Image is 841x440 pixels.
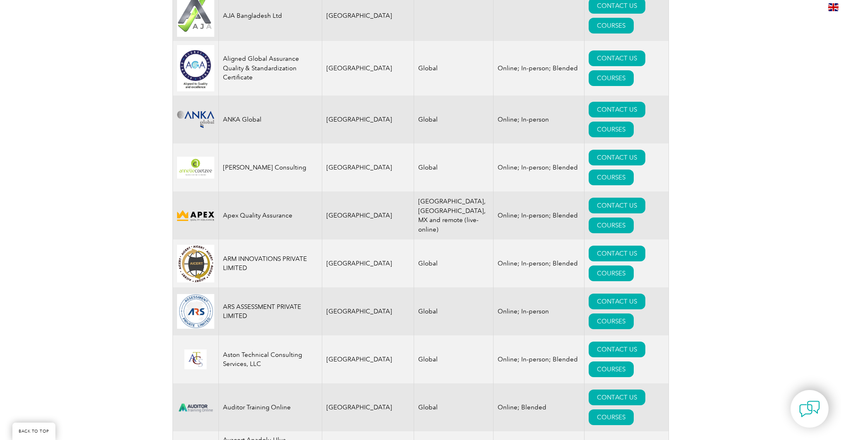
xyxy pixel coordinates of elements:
[218,239,322,287] td: ARM INNOVATIONS PRIVATE LIMITED
[589,294,645,309] a: CONTACT US
[589,102,645,117] a: CONTACT US
[494,239,585,287] td: Online; In-person; Blended
[177,209,214,222] img: cdfe6d45-392f-f011-8c4d-000d3ad1ee32-logo.png
[589,390,645,405] a: CONTACT US
[589,361,634,377] a: COURSES
[494,96,585,143] td: Online; In-person
[414,191,494,239] td: [GEOGRAPHIC_DATA], [GEOGRAPHIC_DATA], MX and remote (live-online)
[589,70,634,86] a: COURSES
[589,18,634,33] a: COURSES
[494,383,585,431] td: Online; Blended
[177,245,214,282] img: d4f7149c-8dc9-ef11-a72f-002248108aed-logo.jpg
[322,143,414,191] td: [GEOGRAPHIC_DATA]
[218,383,322,431] td: Auditor Training Online
[589,150,645,165] a: CONTACT US
[589,122,634,137] a: COURSES
[414,287,494,335] td: Global
[12,423,55,440] a: BACK TO TOP
[322,191,414,239] td: [GEOGRAPHIC_DATA]
[414,383,494,431] td: Global
[177,111,214,128] img: c09c33f4-f3a0-ea11-a812-000d3ae11abd-logo.png
[177,45,214,91] img: 049e7a12-d1a0-ee11-be37-00224893a058-logo.jpg
[177,294,214,329] img: 509b7a2e-6565-ed11-9560-0022481565fd-logo.png
[218,96,322,143] td: ANKA Global
[177,157,214,179] img: 4c453107-f848-ef11-a316-002248944286-logo.png
[218,143,322,191] td: [PERSON_NAME] Consulting
[494,287,585,335] td: Online; In-person
[589,246,645,261] a: CONTACT US
[322,239,414,287] td: [GEOGRAPHIC_DATA]
[589,198,645,213] a: CONTACT US
[828,3,839,11] img: en
[589,50,645,66] a: CONTACT US
[589,218,634,233] a: COURSES
[322,383,414,431] td: [GEOGRAPHIC_DATA]
[414,335,494,383] td: Global
[414,96,494,143] td: Global
[322,287,414,335] td: [GEOGRAPHIC_DATA]
[589,313,634,329] a: COURSES
[589,265,634,281] a: COURSES
[177,398,214,417] img: d024547b-a6e0-e911-a812-000d3a795b83-logo.png
[494,191,585,239] td: Online; In-person; Blended
[589,342,645,357] a: CONTACT US
[494,335,585,383] td: Online; In-person; Blended
[177,349,214,370] img: ce24547b-a6e0-e911-a812-000d3a795b83-logo.png
[589,409,634,425] a: COURSES
[414,41,494,96] td: Global
[494,41,585,96] td: Online; In-person; Blended
[218,287,322,335] td: ARS ASSESSMENT PRIVATE LIMITED
[322,96,414,143] td: [GEOGRAPHIC_DATA]
[322,41,414,96] td: [GEOGRAPHIC_DATA]
[589,170,634,185] a: COURSES
[322,335,414,383] td: [GEOGRAPHIC_DATA]
[218,191,322,239] td: Apex Quality Assurance
[414,143,494,191] td: Global
[218,335,322,383] td: Aston Technical Consulting Services, LLC
[414,239,494,287] td: Global
[799,399,820,419] img: contact-chat.png
[494,143,585,191] td: Online; In-person; Blended
[218,41,322,96] td: Aligned Global Assurance Quality & Standardization Certificate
